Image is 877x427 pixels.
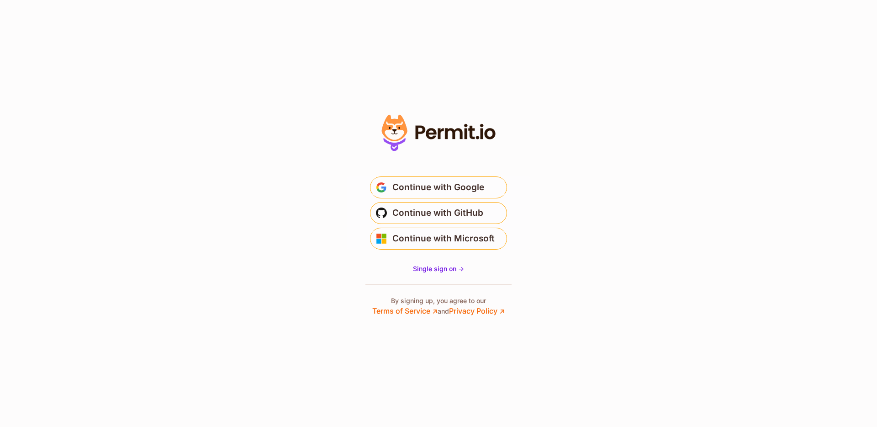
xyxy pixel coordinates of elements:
a: Terms of Service ↗ [372,306,438,315]
button: Continue with GitHub [370,202,507,224]
a: Single sign on -> [413,264,464,273]
span: Continue with Google [392,180,484,195]
span: Single sign on -> [413,265,464,272]
a: Privacy Policy ↗ [449,306,505,315]
p: By signing up, you agree to our and [372,296,505,316]
span: Continue with Microsoft [392,231,495,246]
button: Continue with Google [370,176,507,198]
button: Continue with Microsoft [370,228,507,250]
span: Continue with GitHub [392,206,483,220]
